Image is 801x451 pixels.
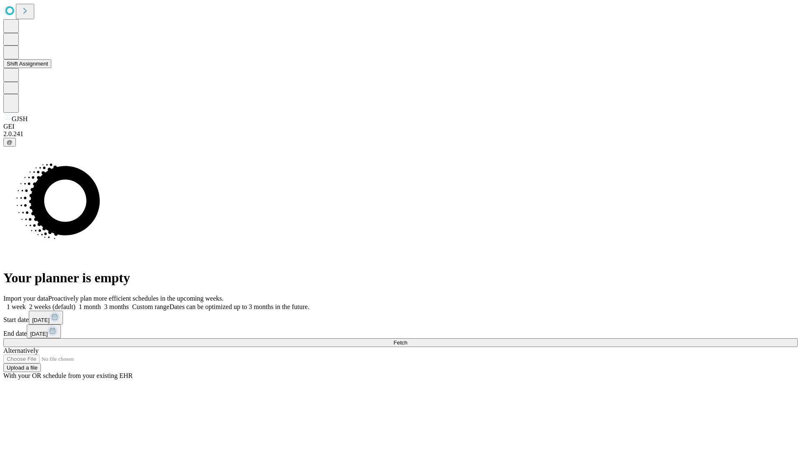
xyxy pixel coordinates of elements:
[132,303,169,310] span: Custom range
[104,303,129,310] span: 3 months
[32,317,50,323] span: [DATE]
[169,303,309,310] span: Dates can be optimized up to 3 months in the future.
[3,311,798,324] div: Start date
[3,270,798,286] h1: Your planner is empty
[48,295,224,302] span: Proactively plan more efficient schedules in the upcoming weeks.
[3,324,798,338] div: End date
[393,340,407,346] span: Fetch
[12,115,28,122] span: GJSH
[7,303,26,310] span: 1 week
[3,372,133,379] span: With your OR schedule from your existing EHR
[29,311,63,324] button: [DATE]
[3,338,798,347] button: Fetch
[79,303,101,310] span: 1 month
[3,138,16,147] button: @
[3,123,798,130] div: GEI
[3,130,798,138] div: 2.0.241
[3,59,51,68] button: Shift Assignment
[3,363,41,372] button: Upload a file
[3,295,48,302] span: Import your data
[7,139,13,145] span: @
[30,331,48,337] span: [DATE]
[3,347,38,354] span: Alternatively
[27,324,61,338] button: [DATE]
[29,303,76,310] span: 2 weeks (default)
